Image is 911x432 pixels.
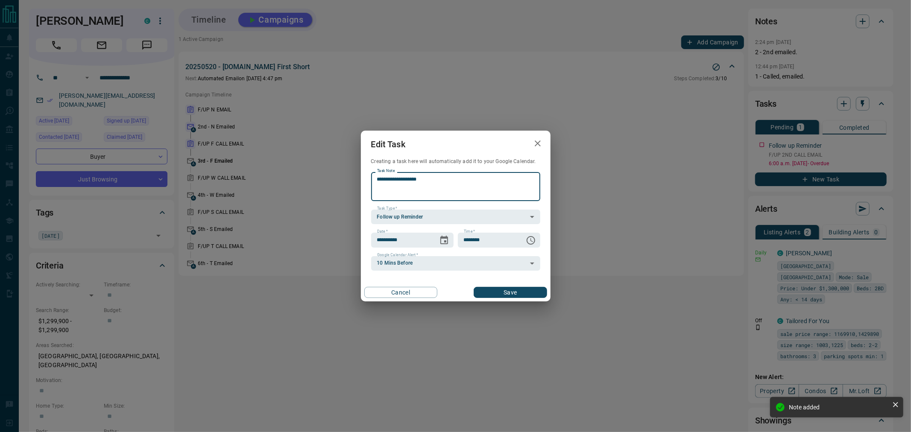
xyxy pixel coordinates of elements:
button: Save [474,287,547,298]
label: Task Note [377,168,395,174]
button: Cancel [364,287,437,298]
button: Choose time, selected time is 6:00 AM [522,232,539,249]
label: Google Calendar Alert [377,252,418,258]
div: Follow up Reminder [371,210,540,224]
div: 10 Mins Before [371,256,540,271]
div: Note added [789,404,889,411]
h2: Edit Task [361,131,416,158]
label: Task Type [377,206,397,211]
p: Creating a task here will automatically add it to your Google Calendar. [371,158,540,165]
label: Time [464,229,475,234]
button: Choose date, selected date is Oct 13, 2025 [436,232,453,249]
label: Date [377,229,388,234]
